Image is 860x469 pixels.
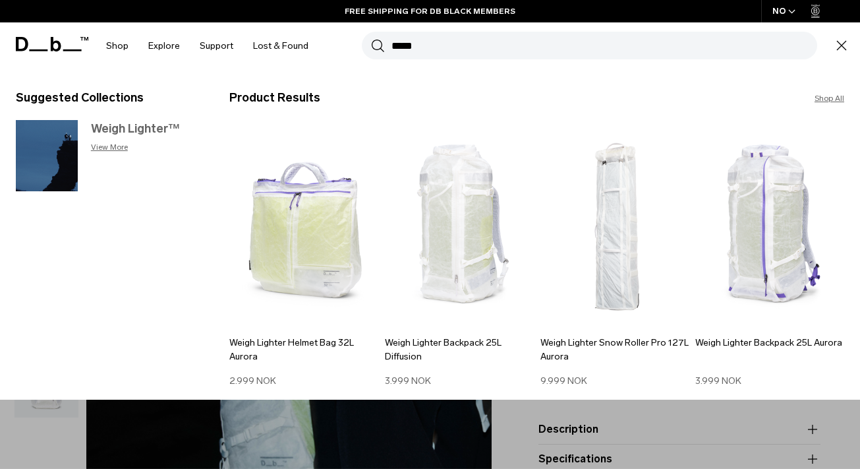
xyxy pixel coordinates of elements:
img: Weigh_Lighter_Backpack_25L_1.png [695,127,844,328]
nav: Main Navigation [96,22,318,69]
h3: Weigh Lighter Backpack 25L Diffusion [385,336,534,363]
a: Explore [148,22,180,69]
a: Shop All [815,92,844,104]
h3: Weigh Lighter™ [91,120,203,138]
a: Weigh Lighter™ Weigh Lighter™ View More [16,120,203,196]
h3: Product Results [229,89,536,107]
img: Weigh Lighter™ [16,120,78,191]
a: Lost & Found [253,22,308,69]
img: Weigh_Lighter_Snow_Roller_Pro_127L_1.png [540,127,689,328]
img: Weigh_Lighter_Helmet_Bag_32L_1.png [229,127,378,328]
span: 2.999 NOK [229,375,276,387]
a: Shop [106,22,129,69]
h3: Weigh Lighter Snow Roller Pro 127L Aurora [540,336,689,363]
span: 9.999 NOK [540,375,587,387]
p: View More [91,141,203,153]
a: Weigh Lighter Backpack 25L Diffusion Weigh Lighter Backpack 25L Diffusion 3.999 NOK [385,127,534,388]
img: Weigh Lighter Backpack 25L Diffusion [385,127,534,328]
a: Weigh_Lighter_Helmet_Bag_32L_1.png Weigh Lighter Helmet Bag 32L Aurora 2.999 NOK [229,127,378,388]
span: 3.999 NOK [385,375,431,387]
a: Support [200,22,233,69]
a: Weigh_Lighter_Snow_Roller_Pro_127L_1.png Weigh Lighter Snow Roller Pro 127L Aurora 9.999 NOK [540,127,689,388]
a: Weigh_Lighter_Backpack_25L_1.png Weigh Lighter Backpack 25L Aurora 3.999 NOK [695,127,844,388]
span: 3.999 NOK [695,375,741,387]
h3: Suggested Collections [16,89,203,107]
a: FREE SHIPPING FOR DB BLACK MEMBERS [345,5,515,17]
h3: Weigh Lighter Helmet Bag 32L Aurora [229,336,378,363]
h3: Weigh Lighter Backpack 25L Aurora [695,336,844,350]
